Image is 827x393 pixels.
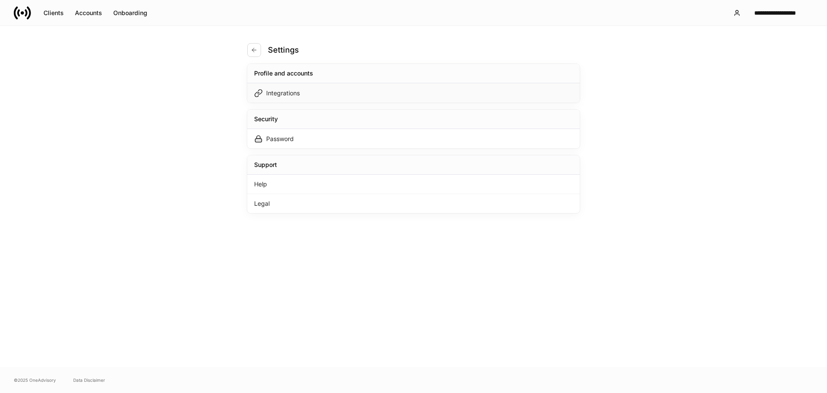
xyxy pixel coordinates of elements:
[266,89,300,97] div: Integrations
[268,45,299,55] h4: Settings
[254,115,278,123] div: Security
[69,6,108,20] button: Accounts
[75,9,102,17] div: Accounts
[108,6,153,20] button: Onboarding
[73,377,105,384] a: Data Disclaimer
[254,69,313,78] div: Profile and accounts
[247,194,580,213] div: Legal
[247,175,580,194] div: Help
[254,160,277,169] div: Support
[44,9,64,17] div: Clients
[113,9,147,17] div: Onboarding
[266,135,294,143] div: Password
[14,377,56,384] span: © 2025 OneAdvisory
[38,6,69,20] button: Clients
